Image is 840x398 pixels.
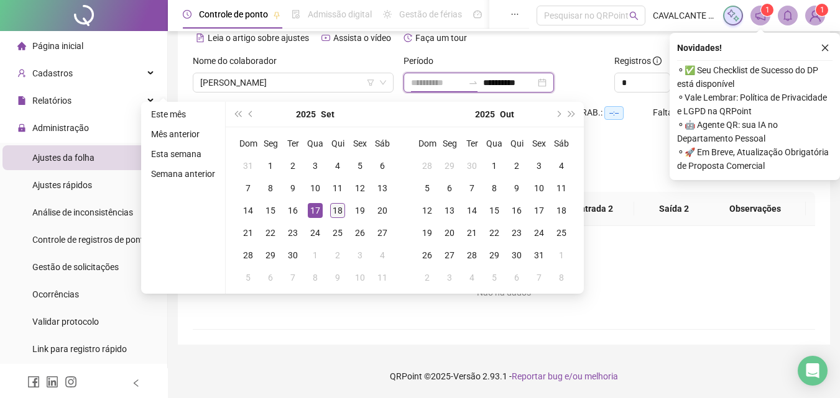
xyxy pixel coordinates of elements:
[308,9,372,19] span: Admissão digital
[653,9,716,22] span: CAVALCANTE PINHEIRO LTDA
[326,266,349,289] td: 2025-10-09
[528,177,550,199] td: 2025-10-10
[308,225,323,240] div: 24
[375,270,390,285] div: 11
[509,181,524,196] div: 9
[304,177,326,199] td: 2025-09-10
[349,244,371,266] td: 2025-10-03
[806,6,824,25] img: 89534
[798,356,828,386] div: Open Intercom Messenger
[509,158,524,173] div: 2
[554,225,569,240] div: 25
[782,10,793,21] span: bell
[404,34,412,42] span: history
[326,177,349,199] td: 2025-09-11
[146,107,220,122] li: Este mês
[487,158,502,173] div: 1
[677,41,722,55] span: Novidades !
[199,9,268,19] span: Controle de ponto
[416,177,438,199] td: 2025-10-05
[420,270,435,285] div: 2
[259,266,282,289] td: 2025-10-06
[241,158,256,173] div: 31
[208,33,309,43] span: Leia o artigo sobre ajustes
[237,155,259,177] td: 2025-08-31
[241,225,256,240] div: 21
[420,248,435,263] div: 26
[677,145,833,173] span: ⚬ 🚀 Em Breve, Atualização Obrigatória de Proposta Comercial
[241,203,256,218] div: 14
[677,91,833,118] span: ⚬ Vale Lembrar: Política de Privacidade e LGPD na QRPoint
[285,158,300,173] div: 2
[528,266,550,289] td: 2025-11-07
[416,132,438,155] th: Dom
[282,266,304,289] td: 2025-10-07
[442,158,457,173] div: 29
[461,244,483,266] td: 2025-10-28
[259,155,282,177] td: 2025-09-01
[330,225,345,240] div: 25
[704,192,806,226] th: Observações
[330,248,345,263] div: 2
[333,33,391,43] span: Assista o vídeo
[820,6,824,14] span: 1
[528,244,550,266] td: 2025-10-31
[416,222,438,244] td: 2025-10-19
[464,158,479,173] div: 30
[420,181,435,196] div: 5
[308,270,323,285] div: 8
[326,199,349,222] td: 2025-09-18
[475,102,495,127] button: year panel
[505,177,528,199] td: 2025-10-09
[468,78,478,88] span: to
[416,199,438,222] td: 2025-10-12
[326,132,349,155] th: Qui
[200,73,386,92] span: JOANA LAYLLA MARTINS DO NASCIMENTO
[32,317,99,327] span: Validar protocolo
[32,96,72,106] span: Relatórios
[17,96,26,105] span: file
[550,132,573,155] th: Sáb
[554,248,569,263] div: 1
[285,181,300,196] div: 9
[416,244,438,266] td: 2025-10-26
[379,79,387,86] span: down
[714,202,796,215] span: Observações
[755,10,766,21] span: notification
[326,244,349,266] td: 2025-10-02
[285,225,300,240] div: 23
[442,270,457,285] div: 3
[27,376,40,388] span: facebook
[285,270,300,285] div: 7
[677,118,833,145] span: ⚬ 🤖 Agente QR: sua IA no Departamento Pessoal
[500,102,514,127] button: month panel
[761,4,773,16] sup: 1
[483,155,505,177] td: 2025-10-01
[483,199,505,222] td: 2025-10-15
[614,54,662,68] span: Registros
[464,248,479,263] div: 28
[464,203,479,218] div: 14
[438,222,461,244] td: 2025-10-20
[383,10,392,19] span: sun
[263,225,278,240] div: 22
[273,11,280,19] span: pushpin
[349,266,371,289] td: 2025-10-10
[505,244,528,266] td: 2025-10-30
[17,69,26,78] span: user-add
[442,181,457,196] div: 6
[304,266,326,289] td: 2025-10-08
[263,203,278,218] div: 15
[505,132,528,155] th: Qui
[304,199,326,222] td: 2025-09-17
[415,33,467,43] span: Faça um tour
[816,4,828,16] sup: Atualize o seu contato no menu Meus Dados
[510,10,519,19] span: ellipsis
[509,270,524,285] div: 6
[367,79,374,86] span: filter
[371,222,394,244] td: 2025-09-27
[554,270,569,285] div: 8
[532,270,547,285] div: 7
[282,132,304,155] th: Ter
[487,203,502,218] div: 15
